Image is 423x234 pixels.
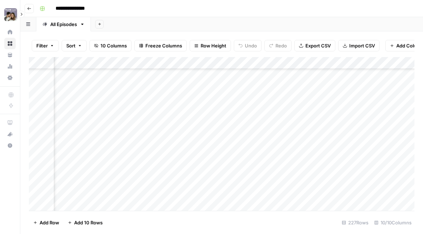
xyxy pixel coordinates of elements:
[4,128,16,140] button: What's new?
[32,40,59,51] button: Filter
[145,42,182,49] span: Freeze Columns
[4,117,16,128] a: AirOps Academy
[349,42,375,49] span: Import CSV
[89,40,131,51] button: 10 Columns
[62,40,87,51] button: Sort
[66,42,76,49] span: Sort
[338,40,380,51] button: Import CSV
[264,40,292,51] button: Redo
[29,217,63,228] button: Add Row
[339,217,371,228] div: 227 Rows
[50,21,77,28] div: All Episodes
[4,38,16,49] a: Browse
[4,61,16,72] a: Usage
[4,72,16,83] a: Settings
[36,42,48,49] span: Filter
[63,217,107,228] button: Add 10 Rows
[305,42,331,49] span: Export CSV
[4,6,16,24] button: Workspace: VM Therapy
[4,26,16,38] a: Home
[100,42,127,49] span: 10 Columns
[40,219,59,226] span: Add Row
[4,8,17,21] img: VM Therapy Logo
[190,40,231,51] button: Row Height
[5,129,15,139] div: What's new?
[4,49,16,61] a: Your Data
[74,219,103,226] span: Add 10 Rows
[134,40,187,51] button: Freeze Columns
[371,217,414,228] div: 10/10 Columns
[275,42,287,49] span: Redo
[234,40,262,51] button: Undo
[36,17,91,31] a: All Episodes
[4,140,16,151] button: Help + Support
[245,42,257,49] span: Undo
[201,42,226,49] span: Row Height
[294,40,335,51] button: Export CSV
